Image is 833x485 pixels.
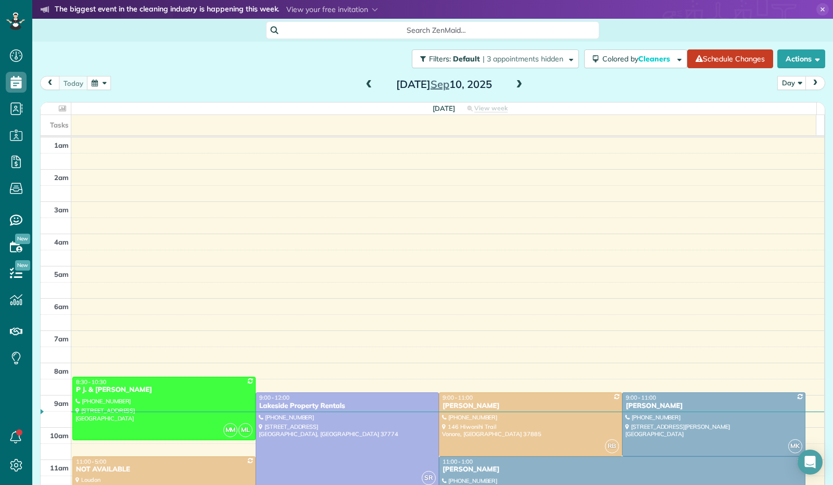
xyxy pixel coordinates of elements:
[638,54,672,63] span: Cleaners
[443,394,473,401] span: 9:00 - 11:00
[15,234,30,244] span: New
[422,471,436,485] span: SR
[40,76,60,90] button: prev
[442,402,619,411] div: [PERSON_NAME]
[54,238,69,246] span: 4am
[75,386,253,394] div: P J. & [PERSON_NAME]
[474,104,508,112] span: View week
[605,439,619,453] span: RB
[223,423,237,437] span: MM
[50,464,69,472] span: 11am
[76,458,106,465] span: 11:00 - 5:00
[602,54,674,63] span: Colored by
[433,104,455,112] span: [DATE]
[59,76,88,90] button: today
[54,141,69,149] span: 1am
[54,399,69,407] span: 9am
[259,402,436,411] div: Lakeside Property Rentals
[798,450,823,475] div: Open Intercom Messenger
[788,439,802,453] span: MK
[379,79,509,90] h2: [DATE] 10, 2025
[54,206,69,214] span: 3am
[687,49,773,68] a: Schedule Changes
[54,173,69,182] span: 2am
[54,367,69,375] span: 8am
[584,49,687,68] button: Colored byCleaners
[429,54,451,63] span: Filters:
[453,54,481,63] span: Default
[777,76,806,90] button: Day
[407,49,579,68] a: Filters: Default | 3 appointments hidden
[238,423,253,437] span: ML
[15,260,30,271] span: New
[626,394,656,401] span: 9:00 - 11:00
[483,54,563,63] span: | 3 appointments hidden
[805,76,825,90] button: next
[54,270,69,278] span: 5am
[777,49,825,68] button: Actions
[412,49,579,68] button: Filters: Default | 3 appointments hidden
[54,302,69,311] span: 6am
[443,458,473,465] span: 11:00 - 1:00
[75,465,253,474] div: NOT AVAILABLE
[442,465,802,474] div: [PERSON_NAME]
[50,121,69,129] span: Tasks
[54,335,69,343] span: 7am
[76,378,106,386] span: 8:30 - 10:30
[431,78,449,91] span: Sep
[259,394,289,401] span: 9:00 - 12:00
[50,431,69,440] span: 10am
[55,4,279,16] strong: The biggest event in the cleaning industry is happening this week.
[625,402,802,411] div: [PERSON_NAME]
